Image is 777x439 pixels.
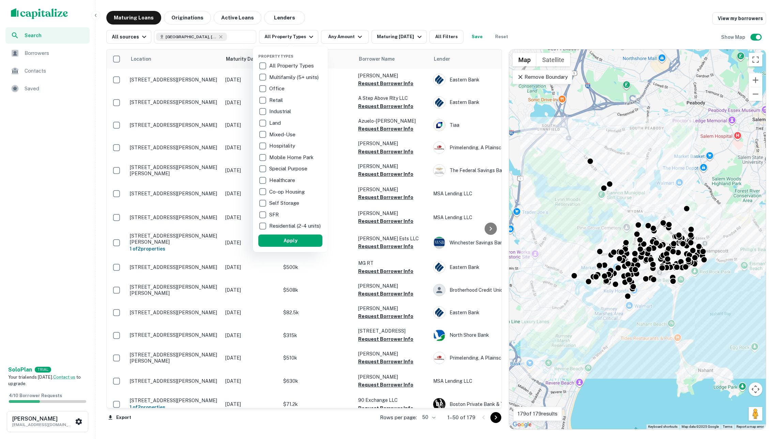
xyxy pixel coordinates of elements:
[269,62,315,70] p: All Property Types
[258,234,322,247] button: Apply
[269,188,306,196] p: Co-op Housing
[269,176,296,184] p: Healthcare
[269,142,296,150] p: Hospitality
[269,119,282,127] p: Land
[269,199,301,207] p: Self Storage
[269,85,286,93] p: Office
[269,107,292,116] p: Industrial
[743,384,777,417] iframe: Chat Widget
[258,54,293,58] span: Property Types
[269,96,284,104] p: Retail
[269,211,280,219] p: SFR
[269,73,320,81] p: Multifamily (5+ units)
[269,222,322,230] p: Residential (2-4 units)
[269,131,297,139] p: Mixed-Use
[269,153,315,162] p: Mobile Home Park
[269,165,309,173] p: Special Purpose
